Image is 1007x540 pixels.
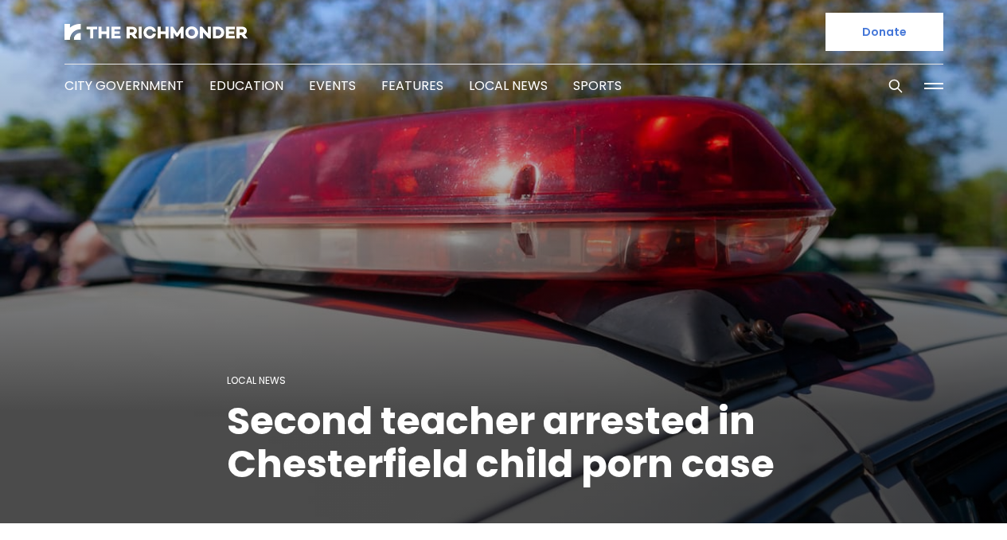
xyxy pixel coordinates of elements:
[227,400,781,486] h1: Second teacher arrested in Chesterfield child porn case
[469,76,548,95] a: Local News
[573,76,622,95] a: Sports
[209,76,283,95] a: Education
[826,13,943,51] a: Donate
[64,24,248,40] img: The Richmonder
[381,76,443,95] a: Features
[884,74,907,98] button: Search this site
[64,76,184,95] a: City Government
[227,374,286,387] a: Local News
[309,76,356,95] a: Events
[609,462,1007,540] iframe: portal-trigger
